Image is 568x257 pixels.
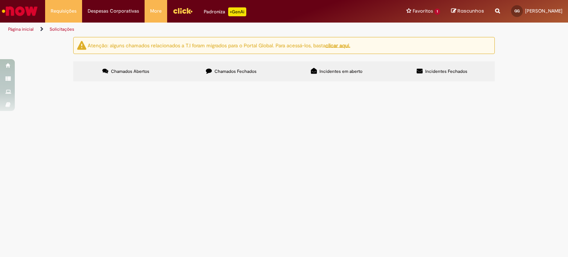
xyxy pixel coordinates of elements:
[8,26,34,32] a: Página inicial
[514,9,520,13] span: GG
[150,7,162,15] span: More
[88,42,350,48] ng-bind-html: Atenção: alguns chamados relacionados a T.I foram migrados para o Portal Global. Para acessá-los,...
[325,42,350,48] a: clicar aqui.
[228,7,246,16] p: +GenAi
[413,7,433,15] span: Favoritos
[50,26,74,32] a: Solicitações
[525,8,562,14] span: [PERSON_NAME]
[451,8,484,15] a: Rascunhos
[319,68,362,74] span: Incidentes em aberto
[173,5,193,16] img: click_logo_yellow_360x200.png
[457,7,484,14] span: Rascunhos
[111,68,149,74] span: Chamados Abertos
[1,4,39,18] img: ServiceNow
[214,68,257,74] span: Chamados Fechados
[435,9,440,15] span: 1
[6,23,373,36] ul: Trilhas de página
[51,7,77,15] span: Requisições
[88,7,139,15] span: Despesas Corporativas
[425,68,467,74] span: Incidentes Fechados
[204,7,246,16] div: Padroniza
